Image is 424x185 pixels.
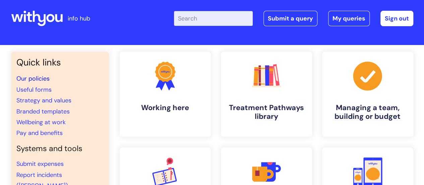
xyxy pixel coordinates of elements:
[16,129,63,137] a: Pay and benefits
[263,11,317,26] a: Submit a query
[16,96,71,104] a: Strategy and values
[125,103,205,112] h4: Working here
[322,52,413,137] a: Managing a team, building or budget
[16,118,66,126] a: Wellbeing at work
[174,11,413,26] div: | -
[16,107,70,115] a: Branded templates
[16,86,52,94] a: Useful forms
[226,103,307,121] h4: Treatment Pathways library
[16,144,104,153] h4: Systems and tools
[16,75,50,83] a: Our policies
[16,160,64,168] a: Submit expenses
[174,11,253,26] input: Search
[221,52,312,137] a: Treatment Pathways library
[68,13,90,24] p: info hub
[16,57,104,68] h3: Quick links
[380,11,413,26] a: Sign out
[328,11,370,26] a: My queries
[120,52,211,137] a: Working here
[327,103,408,121] h4: Managing a team, building or budget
